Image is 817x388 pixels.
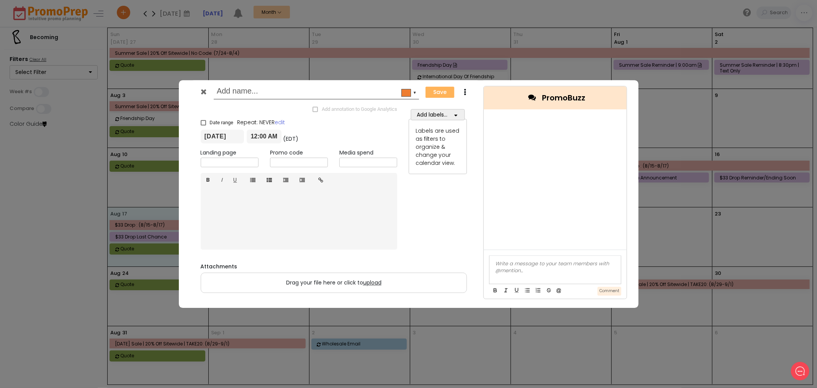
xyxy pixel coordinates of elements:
[411,109,465,120] button: Add labels...
[64,268,97,273] span: We run on Gist
[201,149,237,157] label: Landing page
[598,287,621,296] button: Comment
[261,173,278,187] a: Ordered list
[542,92,586,104] span: PromoBuzz
[339,149,373,157] label: Media spend
[49,82,92,88] span: New conversation
[416,127,460,167] div: Labels are used as filters to organize & change your calendar view.
[12,77,141,92] button: New conversation
[11,51,142,63] h2: What can we do to help?
[313,173,329,187] a: Insert link
[270,149,303,157] label: Promo code
[791,362,809,380] iframe: gist-messenger-bubble-iframe
[282,130,299,143] div: (EDT)
[201,273,467,293] label: Drag your file here or click to
[210,119,234,126] span: Date range
[217,85,413,99] input: Add name...
[237,118,285,126] span: Repeat: NEVER
[228,173,243,187] a: U
[363,279,381,286] span: upload
[216,173,228,187] a: I
[11,37,142,49] h1: Hello [PERSON_NAME]!
[413,89,417,95] div: ▼
[425,86,455,99] button: Save
[201,130,244,143] input: From date
[245,173,262,187] a: Unordered list
[201,263,467,270] h6: Attachments
[275,118,285,126] a: edit
[201,173,216,187] a: B
[278,173,295,187] a: Outdent
[247,130,282,143] input: Start time
[294,173,311,187] a: Indent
